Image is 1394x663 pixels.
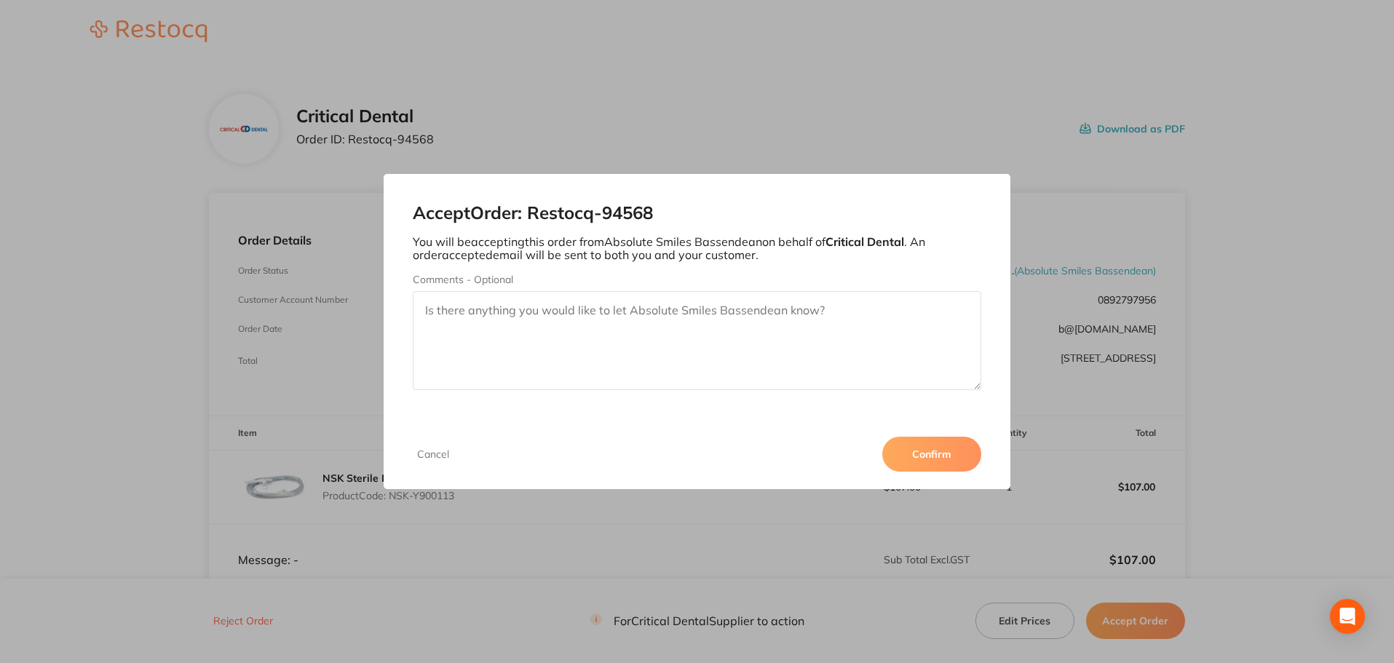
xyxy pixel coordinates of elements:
button: Confirm [882,437,981,472]
h2: Accept Order: Restocq- 94568 [413,203,982,223]
p: You will be accepting this order from Absolute Smiles Bassendean on behalf of . An order accepted... [413,235,982,262]
button: Cancel [413,448,454,461]
b: Critical Dental [825,234,904,249]
div: Open Intercom Messenger [1330,599,1365,634]
label: Comments - Optional [413,274,982,285]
